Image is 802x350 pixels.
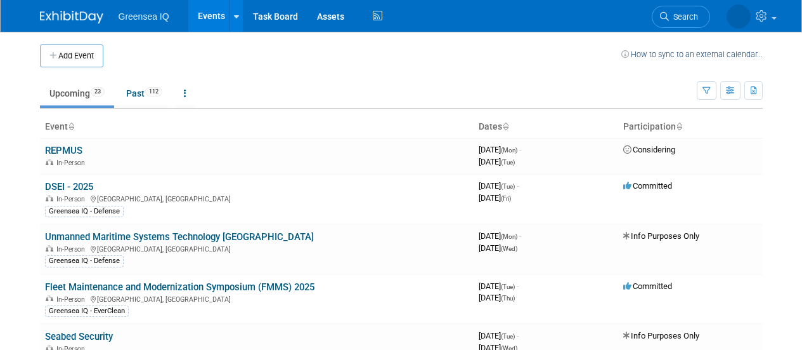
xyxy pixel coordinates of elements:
[479,243,517,253] span: [DATE]
[46,159,53,165] img: In-Person Event
[45,306,129,317] div: Greensea IQ - EverClean
[501,245,517,252] span: (Wed)
[727,4,751,29] img: Lindsey Keller
[45,255,124,267] div: Greensea IQ - Defense
[56,159,89,167] span: In-Person
[502,121,508,131] a: Sort by Start Date
[45,243,469,253] div: [GEOGRAPHIC_DATA], [GEOGRAPHIC_DATA]
[501,147,517,154] span: (Mon)
[519,231,521,241] span: -
[479,293,515,302] span: [DATE]
[479,281,519,291] span: [DATE]
[501,295,515,302] span: (Thu)
[46,245,53,252] img: In-Person Event
[45,145,82,156] a: REPMUS
[46,295,53,302] img: In-Person Event
[479,145,521,154] span: [DATE]
[501,195,511,202] span: (Fri)
[501,159,515,166] span: (Tue)
[45,293,469,304] div: [GEOGRAPHIC_DATA], [GEOGRAPHIC_DATA]
[40,11,103,24] img: ExhibitDay
[669,12,698,22] span: Search
[45,206,124,217] div: Greensea IQ - Defense
[501,333,515,340] span: (Tue)
[117,81,172,105] a: Past112
[479,157,515,166] span: [DATE]
[623,145,675,154] span: Considering
[56,195,89,203] span: In-Person
[517,181,519,191] span: -
[474,116,618,138] th: Dates
[56,245,89,253] span: In-Person
[46,195,53,201] img: In-Person Event
[68,121,74,131] a: Sort by Event Name
[91,87,105,97] span: 23
[119,11,169,22] span: Greensea IQ
[501,183,515,190] span: (Tue)
[501,283,515,290] span: (Tue)
[479,193,511,203] span: [DATE]
[40,116,474,138] th: Event
[621,50,763,59] a: How to sync to an external calendar...
[45,193,469,203] div: [GEOGRAPHIC_DATA], [GEOGRAPHIC_DATA]
[652,6,710,28] a: Search
[517,331,519,340] span: -
[45,181,93,192] a: DSEI - 2025
[479,231,521,241] span: [DATE]
[45,231,314,243] a: Unmanned Maritime Systems Technology [GEOGRAPHIC_DATA]
[623,281,672,291] span: Committed
[40,44,103,67] button: Add Event
[618,116,763,138] th: Participation
[45,331,113,342] a: Seabed Security
[501,233,517,240] span: (Mon)
[676,121,682,131] a: Sort by Participation Type
[479,331,519,340] span: [DATE]
[45,281,314,293] a: Fleet Maintenance and Modernization Symposium (FMMS) 2025
[623,231,699,241] span: Info Purposes Only
[519,145,521,154] span: -
[623,331,699,340] span: Info Purposes Only
[145,87,162,97] span: 112
[56,295,89,304] span: In-Person
[479,181,519,191] span: [DATE]
[623,181,672,191] span: Committed
[40,81,114,105] a: Upcoming23
[517,281,519,291] span: -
